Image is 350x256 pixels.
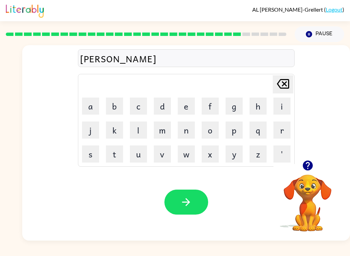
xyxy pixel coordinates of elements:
[273,98,291,115] button: i
[252,6,344,13] div: ( )
[154,145,171,163] button: v
[178,98,195,115] button: e
[202,121,219,139] button: o
[106,145,123,163] button: t
[273,121,291,139] button: r
[130,121,147,139] button: l
[82,121,99,139] button: j
[106,121,123,139] button: k
[154,121,171,139] button: m
[82,145,99,163] button: s
[226,121,243,139] button: p
[6,3,44,18] img: Literably
[80,51,293,66] div: [PERSON_NAME]
[202,145,219,163] button: x
[250,121,267,139] button: q
[250,145,267,163] button: z
[130,98,147,115] button: c
[178,145,195,163] button: w
[154,98,171,115] button: d
[178,121,195,139] button: n
[295,26,344,42] button: Pause
[252,6,324,13] span: AL [PERSON_NAME]-Grellert
[130,145,147,163] button: u
[226,98,243,115] button: g
[106,98,123,115] button: b
[226,145,243,163] button: y
[202,98,219,115] button: f
[273,145,291,163] button: '
[273,164,342,232] video: Your browser must support playing .mp4 files to use Literably. Please try using another browser.
[250,98,267,115] button: h
[82,98,99,115] button: a
[326,6,342,13] a: Logout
